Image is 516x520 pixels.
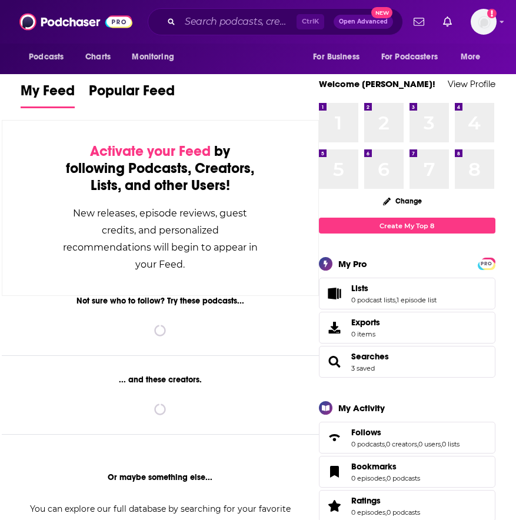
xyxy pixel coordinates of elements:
a: Show notifications dropdown [409,12,429,32]
a: 0 podcasts [387,508,420,516]
span: Searches [319,346,495,378]
a: Lists [323,285,347,302]
span: Popular Feed [89,82,175,106]
span: , [395,296,397,304]
a: 0 episodes [351,474,385,482]
span: Ctrl K [297,14,324,29]
button: Change [376,194,429,208]
span: Activate your Feed [90,142,211,160]
span: , [385,440,386,448]
span: For Business [313,49,359,65]
a: 0 podcasts [351,440,385,448]
button: open menu [452,46,495,68]
a: Show notifications dropdown [438,12,457,32]
a: Ratings [351,495,420,506]
span: Ratings [351,495,381,506]
a: Popular Feed [89,82,175,108]
a: Bookmarks [323,464,347,480]
div: Not sure who to follow? Try these podcasts... [2,296,318,306]
a: 0 lists [442,440,460,448]
a: Ratings [323,498,347,514]
span: Monitoring [132,49,174,65]
button: open menu [21,46,79,68]
button: open menu [374,46,455,68]
a: Exports [319,312,495,344]
img: User Profile [471,9,497,35]
span: More [461,49,481,65]
a: Lists [351,283,437,294]
img: Podchaser - Follow, Share and Rate Podcasts [19,11,132,33]
a: PRO [480,259,494,268]
a: View Profile [448,78,495,89]
div: My Activity [338,402,385,414]
a: Follows [323,429,347,446]
span: Exports [351,317,380,328]
span: Bookmarks [319,456,495,488]
span: Bookmarks [351,461,397,472]
span: 0 items [351,330,380,338]
a: 0 episodes [351,508,385,516]
a: 0 users [418,440,441,448]
a: Bookmarks [351,461,420,472]
span: Exports [323,319,347,336]
a: My Feed [21,82,75,108]
span: Open Advanced [339,19,388,25]
input: Search podcasts, credits, & more... [180,12,297,31]
span: , [385,474,387,482]
div: My Pro [338,258,367,269]
span: Follows [351,427,381,438]
a: Searches [351,351,389,362]
button: open menu [305,46,374,68]
a: 0 podcasts [387,474,420,482]
a: Welcome [PERSON_NAME]! [319,78,435,89]
a: Create My Top 8 [319,218,495,234]
span: For Podcasters [381,49,438,65]
button: Open AdvancedNew [334,15,393,29]
div: by following Podcasts, Creators, Lists, and other Users! [61,143,259,194]
a: Charts [78,46,118,68]
span: Charts [85,49,111,65]
a: 0 creators [386,440,417,448]
span: Lists [351,283,368,294]
div: Search podcasts, credits, & more... [148,8,403,35]
a: Follows [351,427,460,438]
span: , [385,508,387,516]
div: New releases, episode reviews, guest credits, and personalized recommendations will begin to appe... [61,205,259,273]
span: Podcasts [29,49,64,65]
span: My Feed [21,82,75,106]
svg: Add a profile image [487,9,497,18]
button: Show profile menu [471,9,497,35]
span: Logged in as WE_Broadcast [471,9,497,35]
a: Searches [323,354,347,370]
span: Follows [319,422,495,454]
div: ... and these creators. [2,375,318,385]
span: , [441,440,442,448]
span: Lists [319,278,495,309]
span: New [371,7,392,18]
a: 3 saved [351,364,375,372]
span: , [417,440,418,448]
a: 1 episode list [397,296,437,304]
div: Or maybe something else... [2,472,318,482]
a: 0 podcast lists [351,296,395,304]
button: open menu [124,46,189,68]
